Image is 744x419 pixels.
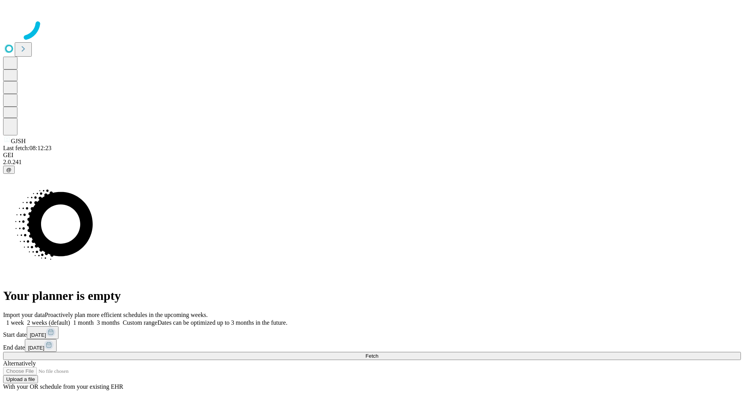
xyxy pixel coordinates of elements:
[25,339,57,352] button: [DATE]
[3,339,741,352] div: End date
[3,289,741,303] h1: Your planner is empty
[97,319,120,326] span: 3 months
[3,145,52,151] span: Last fetch: 08:12:23
[73,319,94,326] span: 1 month
[3,352,741,360] button: Fetch
[3,312,45,318] span: Import your data
[157,319,287,326] span: Dates can be optimized up to 3 months in the future.
[45,312,208,318] span: Proactively plan more efficient schedules in the upcoming weeks.
[27,326,59,339] button: [DATE]
[3,360,36,367] span: Alternatively
[3,375,38,383] button: Upload a file
[3,166,15,174] button: @
[6,167,12,173] span: @
[123,319,157,326] span: Custom range
[3,159,741,166] div: 2.0.241
[3,383,123,390] span: With your OR schedule from your existing EHR
[365,353,378,359] span: Fetch
[6,319,24,326] span: 1 week
[28,345,44,351] span: [DATE]
[3,326,741,339] div: Start date
[30,332,46,338] span: [DATE]
[27,319,70,326] span: 2 weeks (default)
[11,138,26,144] span: GJSH
[3,152,741,159] div: GEI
